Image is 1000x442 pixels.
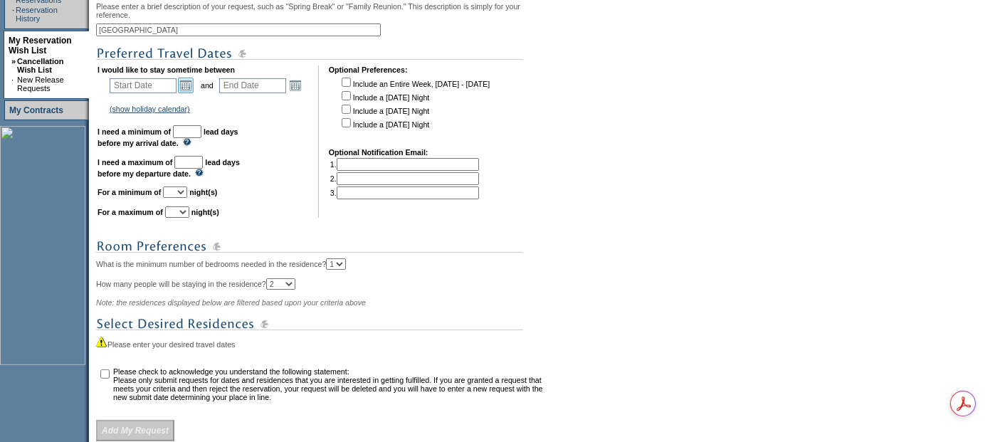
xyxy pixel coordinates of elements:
a: Reservation History [16,6,58,23]
a: New Release Requests [17,75,63,93]
td: 3. [330,186,479,199]
img: questionMark_lightBlue.gif [183,138,191,146]
img: subTtlRoomPreferences.gif [96,238,523,256]
b: I need a minimum of [98,127,171,136]
a: (show holiday calendar) [110,105,190,113]
input: Date format: M/D/Y. Shortcut keys: [T] for Today. [UP] or [.] for Next Day. [DOWN] or [,] for Pre... [219,78,286,93]
input: Date format: M/D/Y. Shortcut keys: [T] for Today. [UP] or [.] for Next Day. [DOWN] or [,] for Pre... [110,78,177,93]
b: For a maximum of [98,208,163,216]
td: 1. [330,158,479,171]
b: For a minimum of [98,188,161,196]
td: Include an Entire Week, [DATE] - [DATE] Include a [DATE] Night Include a [DATE] Night Include a [... [339,75,490,138]
b: lead days before my arrival date. [98,127,238,147]
a: Cancellation Wish List [17,57,63,74]
a: My Reservation Wish List [9,36,72,56]
b: » [11,57,16,65]
input: Add My Request [96,420,174,441]
a: Open the calendar popup. [178,78,194,93]
td: · [11,75,16,93]
b: I would like to stay sometime between [98,65,235,74]
b: night(s) [191,208,219,216]
b: Optional Preferences: [329,65,408,74]
span: Note: the residences displayed below are filtered based upon your criteria above [96,298,366,307]
div: Please enter your desired travel dates [96,336,548,349]
td: · [12,6,14,23]
b: night(s) [189,188,217,196]
td: Please check to acknowledge you understand the following statement: Please only submit requests f... [113,367,547,401]
a: My Contracts [9,105,63,115]
b: lead days before my departure date. [98,158,240,178]
td: and [199,75,216,95]
td: 2. [330,172,479,185]
b: I need a maximum of [98,158,172,167]
img: icon_alert2.gif [96,336,107,347]
img: questionMark_lightBlue.gif [195,169,204,177]
a: Open the calendar popup. [288,78,303,93]
b: Optional Notification Email: [329,148,428,157]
